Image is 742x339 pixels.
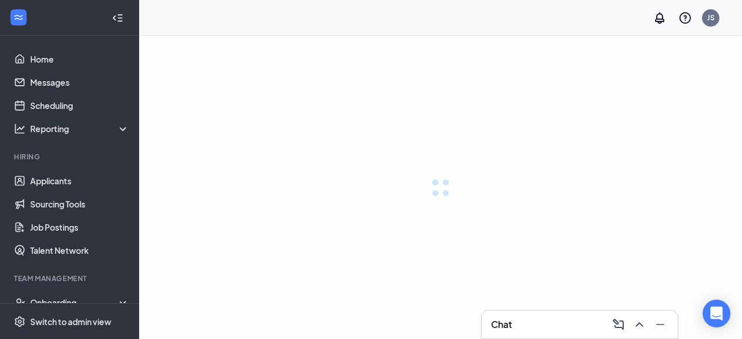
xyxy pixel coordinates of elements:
[14,274,127,283] div: Team Management
[14,123,26,134] svg: Analysis
[653,318,667,331] svg: Minimize
[30,297,130,308] div: Onboarding
[650,315,668,334] button: Minimize
[632,318,646,331] svg: ChevronUp
[30,192,129,216] a: Sourcing Tools
[653,11,667,25] svg: Notifications
[707,13,715,23] div: JS
[30,48,129,71] a: Home
[30,239,129,262] a: Talent Network
[30,316,111,327] div: Switch to admin view
[14,316,26,327] svg: Settings
[30,169,129,192] a: Applicants
[612,318,625,331] svg: ComposeMessage
[678,11,692,25] svg: QuestionInfo
[112,12,123,24] svg: Collapse
[13,12,24,23] svg: WorkstreamLogo
[30,216,129,239] a: Job Postings
[703,300,730,327] div: Open Intercom Messenger
[30,123,130,134] div: Reporting
[491,318,512,331] h3: Chat
[629,315,648,334] button: ChevronUp
[608,315,627,334] button: ComposeMessage
[30,94,129,117] a: Scheduling
[30,71,129,94] a: Messages
[14,152,127,162] div: Hiring
[14,297,26,308] svg: UserCheck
